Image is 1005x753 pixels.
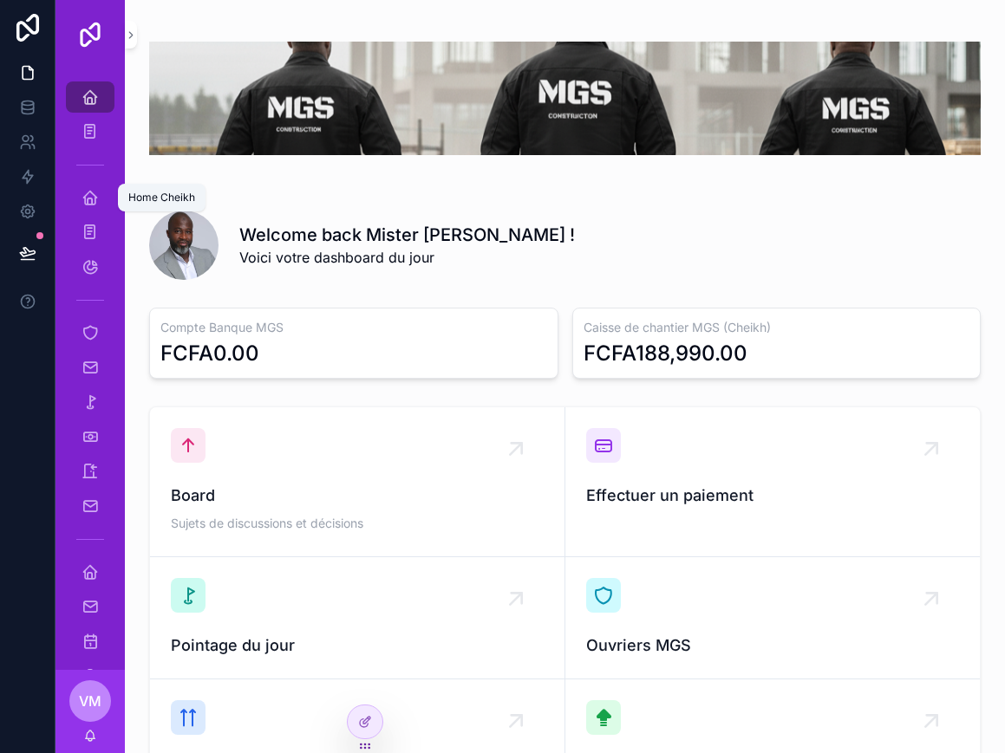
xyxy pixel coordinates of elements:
[79,691,101,711] span: VM
[584,319,970,336] h3: Caisse de chantier MGS (Cheikh)
[160,319,547,336] h3: Compte Banque MGS
[171,633,544,658] span: Pointage du jour
[586,633,960,658] span: Ouvriers MGS
[565,407,981,557] a: Effectuer un paiement
[584,340,747,367] div: FCFA188,990.00
[128,191,195,204] div: Home Cheikh
[160,340,259,367] div: FCFA0.00
[239,223,575,247] h1: Welcome back Mister [PERSON_NAME] !
[586,484,960,508] span: Effectuer un paiement
[149,42,981,155] img: 35159-Gemini_Generated_Image_pn16awpn16awpn16.png
[565,557,981,679] a: Ouvriers MGS
[150,557,565,679] a: Pointage du jour
[171,515,544,532] span: Sujets de discussions et décisions
[239,247,575,268] span: Voici votre dashboard du jour
[150,407,565,557] a: BoardSujets de discussions et décisions
[76,21,104,49] img: App logo
[171,484,544,508] span: Board
[55,69,125,670] div: scrollable content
